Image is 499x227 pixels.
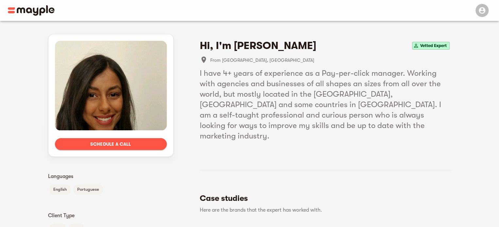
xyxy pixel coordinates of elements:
h4: Hi, I'm [PERSON_NAME] [200,39,316,52]
p: Client Type [48,212,174,219]
p: Languages [48,172,174,180]
span: English [49,186,71,193]
h5: Case studies [200,193,446,203]
span: Menu [472,7,491,12]
p: Here are the brands that the expert has worked with. [200,206,446,214]
h5: I have 4+ years of experience as a Pay-per-click manager. Working with agencies and businesses of... [200,68,451,141]
span: Vetted Expert [418,42,449,50]
span: Schedule a call [60,140,162,148]
img: Main logo [8,5,55,16]
span: Portuguese [73,186,103,193]
span: From [GEOGRAPHIC_DATA], [GEOGRAPHIC_DATA] [210,56,451,64]
button: Schedule a call [55,138,167,150]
